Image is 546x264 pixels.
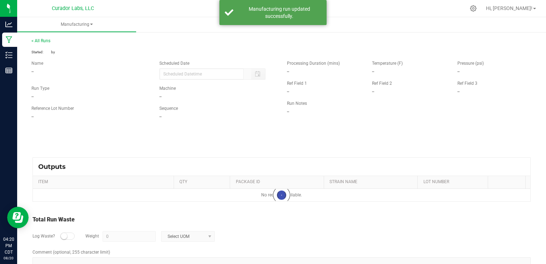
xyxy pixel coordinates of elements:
[33,215,531,224] div: Total Run Waste
[372,61,403,66] span: Temperature (F)
[372,89,374,94] span: --
[31,69,34,74] span: --
[159,86,176,91] span: Machine
[5,67,13,74] inline-svg: Reports
[287,81,307,86] span: Ref Field 1
[5,21,13,28] inline-svg: Analytics
[493,179,522,185] a: Sortable
[287,101,307,106] span: Run Notes
[31,49,51,55] span: Started:
[38,163,73,171] span: Outputs
[159,94,162,99] span: --
[457,69,460,74] span: --
[85,233,99,239] label: Weight
[423,179,485,185] a: LOT NUMBERSortable
[179,179,227,185] a: QTYSortable
[159,61,189,66] span: Scheduled Date
[3,236,14,255] p: 04:20 PM CDT
[33,249,110,255] label: Comment (optional, 255 character limit)
[5,36,13,43] inline-svg: Manufacturing
[31,106,74,111] span: Reference Lot Number
[31,38,50,43] a: < All Runs
[33,233,55,239] label: Log Waste?
[237,5,321,20] div: Manufacturing run updated successfully.
[31,94,34,99] span: --
[17,21,136,28] span: Manufacturing
[236,179,321,185] a: PACKAGE IDSortable
[31,114,34,119] span: --
[457,89,460,94] span: --
[457,61,484,66] span: Pressure (psi)
[38,179,171,185] a: ITEMSortable
[31,49,276,55] p: by
[287,89,289,94] span: --
[372,69,374,74] span: --
[287,69,289,74] span: --
[5,52,13,59] inline-svg: Inventory
[17,17,136,32] a: Manufacturing
[287,61,340,66] span: Processing Duration (mins)
[159,114,162,119] span: --
[3,255,14,261] p: 08/20
[457,81,477,86] span: Ref Field 3
[486,5,532,11] span: Hi, [PERSON_NAME]!
[469,5,478,12] div: Manage settings
[372,81,392,86] span: Ref Field 2
[52,5,94,11] span: Curador Labs, LLC
[31,61,43,66] span: Name
[159,106,178,111] span: Sequence
[329,179,415,185] a: STRAIN NAMESortable
[7,207,29,228] iframe: Resource center
[287,109,289,114] span: --
[31,85,49,92] span: Run Type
